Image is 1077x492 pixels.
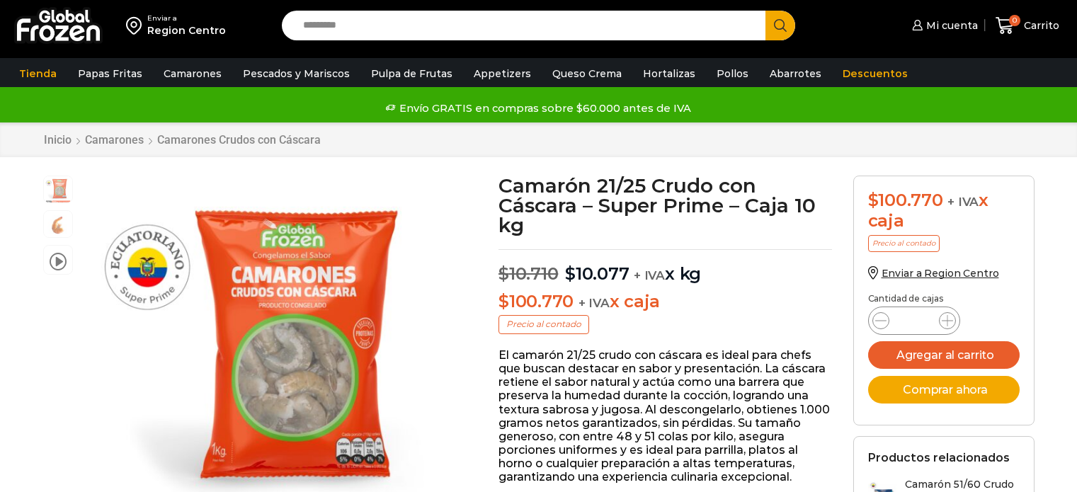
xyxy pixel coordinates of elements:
[44,176,72,205] span: PM04011111
[868,294,1020,304] p: Cantidad de cajas
[545,60,629,87] a: Queso Crema
[498,292,832,312] p: x caja
[498,263,558,284] bdi: 10.710
[947,195,979,209] span: + IVA
[882,267,999,280] span: Enviar a Region Centro
[467,60,538,87] a: Appetizers
[1020,18,1059,33] span: Carrito
[44,211,72,239] span: camaron-con-cascara
[868,190,1020,231] div: x caja
[498,263,509,284] span: $
[992,9,1063,42] a: 0 Carrito
[498,249,832,285] p: x kg
[156,133,321,147] a: Camarones Crudos con Cáscara
[868,451,1010,464] h2: Productos relacionados
[364,60,460,87] a: Pulpa de Frutas
[12,60,64,87] a: Tienda
[1009,15,1020,26] span: 0
[156,60,229,87] a: Camarones
[868,267,999,280] a: Enviar a Region Centro
[565,263,576,284] span: $
[498,176,832,235] h1: Camarón 21/25 Crudo con Cáscara – Super Prime – Caja 10 kg
[868,235,940,252] p: Precio al contado
[43,133,72,147] a: Inicio
[868,341,1020,369] button: Agregar al carrito
[908,11,978,40] a: Mi cuenta
[868,190,879,210] span: $
[236,60,357,87] a: Pescados y Mariscos
[763,60,828,87] a: Abarrotes
[147,13,226,23] div: Enviar a
[868,376,1020,404] button: Comprar ahora
[836,60,915,87] a: Descuentos
[71,60,149,87] a: Papas Fritas
[636,60,702,87] a: Hortalizas
[634,268,665,282] span: + IVA
[84,133,144,147] a: Camarones
[498,291,574,311] bdi: 100.770
[579,296,610,310] span: + IVA
[498,315,589,333] p: Precio al contado
[765,11,795,40] button: Search button
[565,263,629,284] bdi: 10.077
[43,133,321,147] nav: Breadcrumb
[868,190,943,210] bdi: 100.770
[147,23,226,38] div: Region Centro
[126,13,147,38] img: address-field-icon.svg
[923,18,978,33] span: Mi cuenta
[498,291,509,311] span: $
[710,60,756,87] a: Pollos
[901,311,928,331] input: Product quantity
[498,348,832,484] p: El camarón 21/25 crudo con cáscara es ideal para chefs que buscan destacar en sabor y presentació...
